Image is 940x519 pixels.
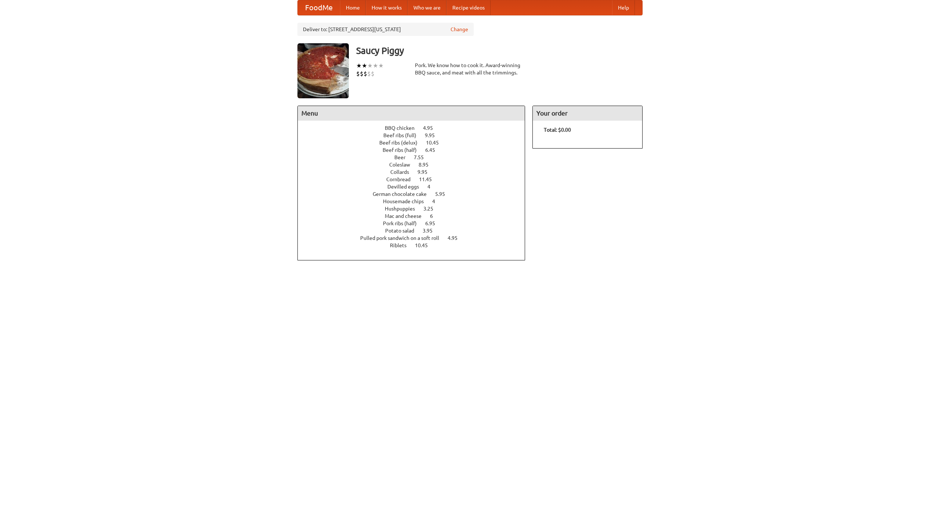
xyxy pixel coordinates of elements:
a: BBQ chicken 4.95 [385,125,446,131]
li: $ [364,70,367,78]
span: 11.45 [419,176,439,182]
a: FoodMe [298,0,340,15]
span: 9.95 [425,132,442,138]
li: ★ [373,62,378,70]
a: Mac and cheese 6 [385,213,446,219]
a: German chocolate cake 5.95 [373,191,459,197]
span: Beef ribs (half) [383,147,424,153]
h4: Menu [298,106,525,121]
a: Beef ribs (full) 9.95 [383,132,448,138]
a: Home [340,0,366,15]
li: ★ [356,62,362,70]
div: Deliver to: [STREET_ADDRESS][US_STATE] [297,23,474,36]
span: 5.95 [435,191,452,197]
span: German chocolate cake [373,191,434,197]
a: Devilled eggs 4 [387,184,444,190]
span: 3.95 [423,228,440,234]
span: BBQ chicken [385,125,422,131]
span: 10.45 [426,140,446,146]
a: Coleslaw 8.95 [389,162,442,168]
a: Collards 9.95 [390,169,441,175]
h4: Your order [533,106,642,121]
h3: Saucy Piggy [356,43,643,58]
a: Change [451,26,468,33]
li: ★ [367,62,373,70]
span: 6.95 [425,220,442,226]
span: Devilled eggs [387,184,426,190]
span: Riblets [390,242,414,248]
a: Pulled pork sandwich on a soft roll 4.95 [360,235,471,241]
span: 3.25 [423,206,441,212]
span: 6 [430,213,440,219]
li: $ [367,70,371,78]
span: 4.95 [448,235,465,241]
span: Pulled pork sandwich on a soft roll [360,235,446,241]
span: 4 [432,198,442,204]
span: Beef ribs (delux) [379,140,425,146]
span: 4 [427,184,438,190]
span: 6.45 [425,147,442,153]
a: Cornbread 11.45 [386,176,445,182]
li: $ [371,70,375,78]
a: Beef ribs (half) 6.45 [383,147,449,153]
span: Beef ribs (full) [383,132,424,138]
span: Housemade chips [383,198,431,204]
span: 7.55 [414,154,431,160]
span: Mac and cheese [385,213,429,219]
img: angular.jpg [297,43,349,98]
a: Who we are [408,0,446,15]
span: Cornbread [386,176,418,182]
li: ★ [362,62,367,70]
a: Beer 7.55 [394,154,437,160]
span: 8.95 [419,162,436,168]
li: $ [356,70,360,78]
span: Potato salad [385,228,422,234]
span: 4.95 [423,125,440,131]
a: How it works [366,0,408,15]
a: Pork ribs (half) 6.95 [383,220,449,226]
span: Collards [390,169,416,175]
span: Pork ribs (half) [383,220,424,226]
a: Hushpuppies 3.25 [385,206,447,212]
a: Potato salad 3.95 [385,228,446,234]
span: Coleslaw [389,162,417,168]
div: Pork. We know how to cook it. Award-winning BBQ sauce, and meat with all the trimmings. [415,62,525,76]
li: ★ [378,62,384,70]
span: Beer [394,154,413,160]
a: Recipe videos [446,0,491,15]
li: $ [360,70,364,78]
span: 10.45 [415,242,435,248]
span: Hushpuppies [385,206,422,212]
a: Beef ribs (delux) 10.45 [379,140,452,146]
span: 9.95 [417,169,435,175]
a: Help [612,0,635,15]
a: Housemade chips 4 [383,198,449,204]
b: Total: $0.00 [544,127,571,133]
a: Riblets 10.45 [390,242,441,248]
